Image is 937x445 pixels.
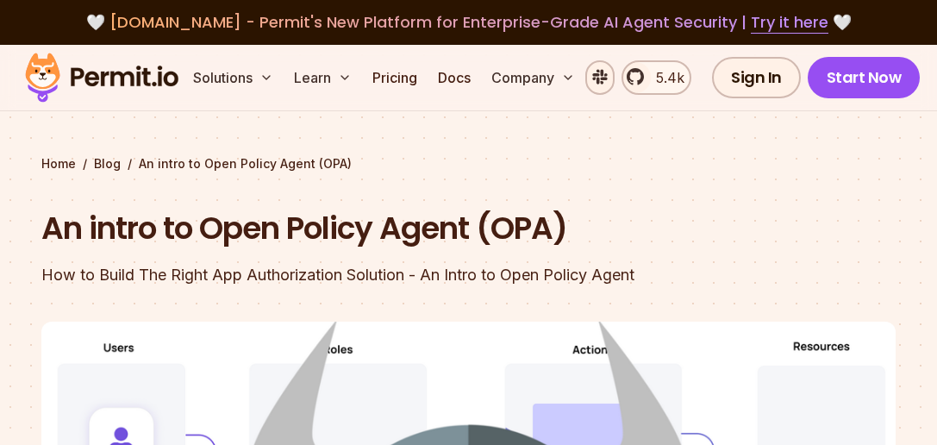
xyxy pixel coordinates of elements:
div: 🤍 🤍 [41,10,896,34]
a: Try it here [751,11,828,34]
h1: An intro to Open Policy Agent (OPA) [41,207,703,250]
a: Sign In [712,57,801,98]
div: / / [41,155,896,172]
a: Docs [431,60,478,95]
a: Start Now [808,57,921,98]
button: Company [484,60,582,95]
a: Pricing [365,60,424,95]
img: Permit logo [17,48,186,107]
div: How to Build The Right App Authorization Solution - An Intro to Open Policy Agent [41,263,703,287]
a: Blog [94,155,121,172]
button: Solutions [186,60,280,95]
a: Home [41,155,76,172]
a: 5.4k [622,60,691,95]
button: Learn [287,60,359,95]
span: 5.4k [646,67,684,88]
span: [DOMAIN_NAME] - Permit's New Platform for Enterprise-Grade AI Agent Security | [109,11,828,33]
